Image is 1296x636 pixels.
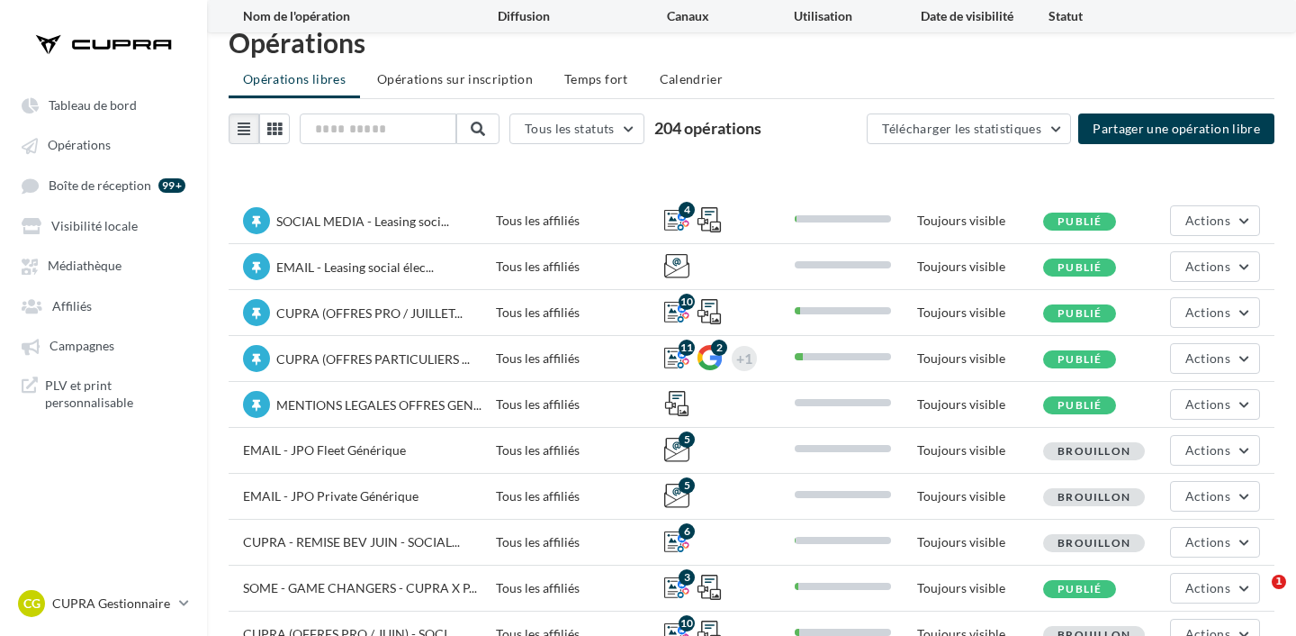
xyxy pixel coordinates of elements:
[52,298,92,313] span: Affiliés
[49,177,151,193] span: Boîte de réception
[1057,352,1102,366] span: Publié
[498,7,667,25] div: Diffusion
[917,487,1043,505] div: Toujours visible
[1057,490,1130,504] span: Brouillon
[679,202,695,218] div: 4
[158,178,185,193] div: 99+
[243,7,498,25] div: Nom de l'opération
[1185,304,1230,320] span: Actions
[11,369,196,419] a: PLV et print personnalisable
[276,214,449,229] span: SOCIAL MEDIA - Leasing soci...
[711,340,727,356] div: 2
[11,128,196,160] a: Opérations
[1048,7,1175,25] div: Statut
[917,533,1043,551] div: Toujours visible
[794,7,921,25] div: Utilisation
[276,305,463,321] span: CUPRA (OFFRES PRO / JUILLET...
[1057,582,1102,595] span: Publié
[1170,435,1260,466] button: Actions
[11,168,196,202] a: Boîte de réception 99+
[867,114,1071,144] button: Télécharger les statistiques
[11,249,196,281] a: Médiathèque
[48,138,111,153] span: Opérations
[23,595,40,613] span: CG
[1185,580,1230,595] span: Actions
[736,346,752,371] div: +1
[496,212,664,230] div: Tous les affiliés
[679,523,695,540] div: 6
[660,71,724,86] span: Calendrier
[11,289,196,322] a: Affiliés
[1185,534,1230,550] span: Actions
[1057,444,1130,458] span: Brouillon
[1057,398,1102,412] span: Publié
[679,569,695,586] div: 3
[921,7,1048,25] div: Date de visibilité
[679,294,695,310] div: 10
[917,212,1043,230] div: Toujours visible
[496,579,664,597] div: Tous les affiliés
[1170,573,1260,604] button: Actions
[496,395,664,413] div: Tous les affiliés
[679,432,695,448] div: 5
[679,615,695,631] div: 10
[1185,396,1230,412] span: Actions
[654,118,761,138] span: 204 opérations
[1057,536,1130,550] span: Brouillon
[49,339,114,354] span: Campagnes
[679,340,695,356] div: 11
[243,580,477,595] span: SOME - GAME CHANGERS - CUPRA X P...
[243,488,418,504] span: EMAIL - JPO Private Générique
[667,7,794,25] div: Canaux
[1057,260,1102,274] span: Publié
[496,258,664,276] div: Tous les affiliés
[496,304,664,322] div: Tous les affiliés
[1235,575,1278,618] iframe: Intercom live chat
[276,397,481,413] span: MENTIONS LEGALES OFFRES GEN...
[1170,481,1260,512] button: Actions
[11,209,196,241] a: Visibilité locale
[1057,214,1102,228] span: Publié
[1170,527,1260,558] button: Actions
[917,304,1043,322] div: Toujours visible
[1185,213,1230,228] span: Actions
[525,121,615,136] span: Tous les statuts
[52,595,172,613] p: CUPRA Gestionnaire
[917,441,1043,459] div: Toujours visible
[917,350,1043,368] div: Toujours visible
[1057,306,1102,320] span: Publié
[564,71,628,86] span: Temps fort
[11,329,196,361] a: Campagnes
[1185,488,1230,504] span: Actions
[243,442,406,458] span: EMAIL - JPO Fleet Générique
[917,258,1043,276] div: Toujours visible
[1185,442,1230,458] span: Actions
[377,71,533,86] span: Opérations sur inscription
[1170,343,1260,374] button: Actions
[48,259,121,274] span: Médiathèque
[276,259,434,275] span: EMAIL - Leasing social élec...
[49,97,137,113] span: Tableau de bord
[51,218,138,233] span: Visibilité locale
[679,477,695,494] div: 5
[496,533,664,551] div: Tous les affiliés
[917,395,1043,413] div: Toujours visible
[496,487,664,505] div: Tous les affiliés
[1272,575,1286,589] span: 1
[1185,350,1230,366] span: Actions
[1170,205,1260,236] button: Actions
[276,351,470,367] span: CUPRA (OFFRES PARTICULIERS ...
[496,441,664,459] div: Tous les affiliés
[496,350,664,368] div: Tous les affiliés
[229,29,1274,56] div: Opérations
[14,586,193,621] a: CG CUPRA Gestionnaire
[1170,251,1260,282] button: Actions
[1170,389,1260,420] button: Actions
[509,114,644,144] button: Tous les statuts
[11,88,196,121] a: Tableau de bord
[1170,297,1260,328] button: Actions
[882,121,1041,136] span: Télécharger les statistiques
[1185,259,1230,274] span: Actions
[917,579,1043,597] div: Toujours visible
[1078,114,1274,144] button: Partager une opération libre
